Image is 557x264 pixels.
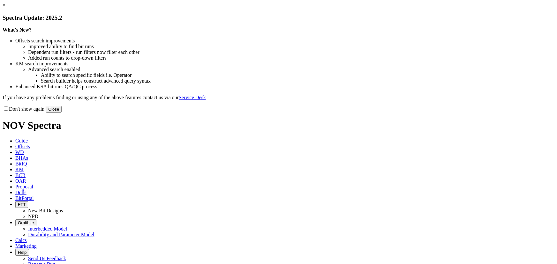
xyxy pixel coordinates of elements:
[18,250,26,255] span: Help
[15,144,30,149] span: Offsets
[28,214,38,219] a: NPD
[28,226,67,231] a: Interbedded Model
[15,190,26,195] span: Dulls
[28,208,63,213] a: New Bit Designs
[15,138,28,143] span: Guide
[28,44,554,49] li: Improved ability to find bit runs
[15,155,28,161] span: BHAs
[15,195,34,201] span: BitPortal
[3,3,5,8] a: ×
[41,72,554,78] li: Ability to search specific fields i.e. Operator
[4,106,8,111] input: Don't show again
[28,49,554,55] li: Dependent run filters - run filters now filter each other
[18,220,34,225] span: OrbitLite
[15,150,24,155] span: WD
[3,27,32,33] strong: What's New?
[28,67,554,72] li: Advanced search enabled
[3,14,554,21] h3: Spectra Update: 2025.2
[15,184,33,189] span: Proposal
[28,256,66,261] a: Send Us Feedback
[15,84,554,90] li: Enhanced KSA bit runs QA/QC process
[15,61,554,67] li: KM search improvements
[3,120,554,131] h1: NOV Spectra
[41,78,554,84] li: Search builder helps construct advanced query syntax
[3,106,44,112] label: Don't show again
[15,178,26,184] span: OAR
[15,172,26,178] span: BCR
[46,106,62,113] button: Close
[28,55,554,61] li: Added run counts to drop-down filters
[18,202,26,207] span: FTT
[28,232,94,237] a: Durability and Parameter Model
[3,95,554,100] p: If you have any problems finding or using any of the above features contact us via our
[15,161,27,166] span: BitIQ
[15,243,37,249] span: Marketing
[15,167,24,172] span: KM
[179,95,206,100] a: Service Desk
[15,238,27,243] span: Calcs
[15,38,554,44] li: Offsets search improvements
